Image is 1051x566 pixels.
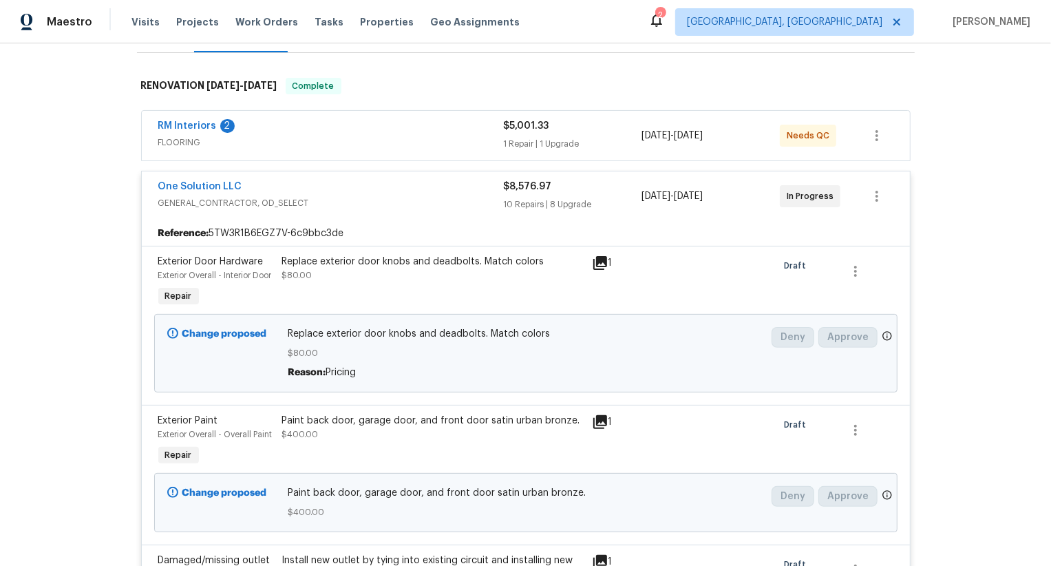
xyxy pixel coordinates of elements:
div: 10 Repairs | 8 Upgrade [504,198,642,211]
span: [DATE] [674,191,703,201]
div: RENOVATION [DATE]-[DATE]Complete [137,64,915,108]
div: 1 Repair | 1 Upgrade [504,137,642,151]
div: 5TW3R1B6EGZ7V-6c9bbc3de [142,221,910,246]
span: Geo Assignments [430,15,520,29]
span: [GEOGRAPHIC_DATA], [GEOGRAPHIC_DATA] [687,15,882,29]
span: - [207,81,277,90]
span: [DATE] [207,81,240,90]
a: One Solution LLC [158,182,242,191]
span: In Progress [787,189,839,203]
span: - [641,129,703,143]
span: $400.00 [288,505,763,519]
button: Deny [772,327,814,348]
span: $80.00 [288,346,763,360]
span: Needs QC [787,129,835,143]
span: $400.00 [282,430,319,439]
a: RM Interiors [158,121,217,131]
span: [DATE] [641,191,670,201]
span: Draft [784,259,811,273]
span: Properties [360,15,414,29]
span: Visits [131,15,160,29]
span: [DATE] [674,131,703,140]
span: [DATE] [244,81,277,90]
span: Complete [287,79,340,93]
span: $5,001.33 [504,121,549,131]
span: FLOORING [158,136,504,149]
span: Maestro [47,15,92,29]
span: [PERSON_NAME] [947,15,1030,29]
span: Replace exterior door knobs and deadbolts. Match colors [288,327,763,341]
span: Draft [784,418,811,432]
div: 2 [220,119,235,133]
span: Exterior Overall - Interior Door [158,271,272,280]
div: 1 [592,255,646,271]
span: Work Orders [235,15,298,29]
div: 1 [592,414,646,430]
span: Only a market manager or an area construction manager can approve [882,331,893,345]
span: Projects [176,15,219,29]
button: Deny [772,486,814,507]
h6: RENOVATION [141,78,277,94]
span: Only a market manager or an area construction manager can approve [882,490,893,504]
span: GENERAL_CONTRACTOR, OD_SELECT [158,196,504,210]
div: Replace exterior door knobs and deadbolts. Match colors [282,255,584,269]
span: - [641,189,703,203]
span: $8,576.97 [504,182,552,191]
span: Tasks [315,17,343,27]
div: Paint back door, garage door, and front door satin urban bronze. [282,414,584,428]
span: Reason: [288,368,326,377]
b: Reference: [158,227,209,240]
b: Change proposed [182,329,267,339]
div: 2 [655,8,665,22]
span: Exterior Paint [158,416,218,426]
button: Approve [818,327,878,348]
span: Repair [160,289,198,303]
span: Repair [160,448,198,462]
span: Damaged/missing outlet [158,556,270,565]
span: Exterior Overall - Overall Paint [158,430,273,439]
span: Exterior Door Hardware [158,257,264,266]
span: Paint back door, garage door, and front door satin urban bronze. [288,486,763,500]
span: [DATE] [641,131,670,140]
span: Pricing [326,368,356,377]
b: Change proposed [182,488,267,498]
span: $80.00 [282,271,312,280]
button: Approve [818,486,878,507]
